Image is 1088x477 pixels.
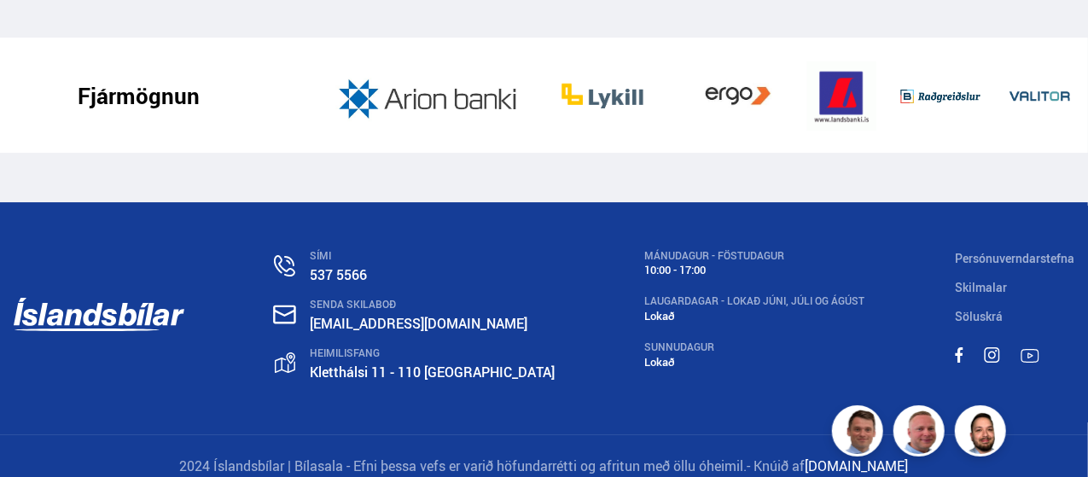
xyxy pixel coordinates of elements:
div: LAUGARDAGAR - Lokað Júni, Júli og Ágúst [645,295,865,307]
div: HEIMILISFANG [310,347,555,359]
img: nHj8e-n-aHgjukTg.svg [273,305,296,324]
a: Kletthálsi 11 - 110 [GEOGRAPHIC_DATA] [310,363,555,381]
img: sWpC3iNHV7nfMC_m.svg [955,347,963,363]
img: W7vzp0oc0YA8zZVO.png [537,61,669,131]
img: TPE2foN3MBv8dG_-.svg [1021,349,1039,363]
img: siFngHWaQ9KaOqBr.png [896,408,947,459]
a: [DOMAIN_NAME] [806,457,909,475]
img: FbJEzSuNWCJXmdc-.webp [835,408,886,459]
img: Q6scqEcgeIsegZqD.png [883,61,999,131]
img: MACT0LfU9bBTv6h5.svg [984,347,1000,363]
img: vb19vGOeIT05djEB.jpg [675,61,801,131]
img: gp4YpyYFnEr45R34.svg [275,352,295,374]
div: Lokað [645,310,865,323]
div: SUNNUDAGUR [645,341,865,353]
div: MÁNUDAGUR - FÖSTUDAGUR [645,250,865,262]
span: - Knúið af [748,457,806,475]
a: [EMAIL_ADDRESS][DOMAIN_NAME] [310,314,527,333]
img: E9fuHPJvVlxE10Um.png [1005,61,1074,131]
img: JD2k8JnpGOQahQK4.jpg [332,61,530,131]
div: SENDA SKILABOÐ [310,299,555,311]
a: Persónuverndarstefna [955,250,1074,266]
img: n0V2lOsqF3l1V2iz.svg [274,255,295,276]
p: 2024 Íslandsbílar | Bílasala - Efni þessa vefs er varið höfundarrétti og afritun með öllu óheimil. [14,457,1074,476]
div: Lokað [645,356,865,369]
a: 537 5566 [310,265,367,284]
a: Söluskrá [955,308,1003,324]
a: Skilmalar [955,279,1007,295]
button: Open LiveChat chat widget [14,7,65,58]
h3: Fjármögnun [78,83,200,108]
div: 10:00 - 17:00 [645,264,865,276]
img: nhp88E3Fdnt1Opn2.png [957,408,1009,459]
div: SÍMI [310,250,555,262]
